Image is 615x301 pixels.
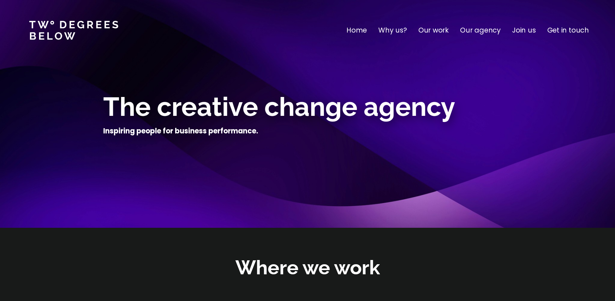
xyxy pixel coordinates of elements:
a: Our work [418,25,449,35]
a: Home [346,25,367,35]
span: The creative change agency [103,91,455,122]
h2: Where we work [235,254,380,281]
a: Why us? [378,25,407,35]
a: Get in touch [547,25,589,35]
a: Join us [512,25,536,35]
h4: Inspiring people for business performance. [103,126,258,136]
a: Our agency [460,25,501,35]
